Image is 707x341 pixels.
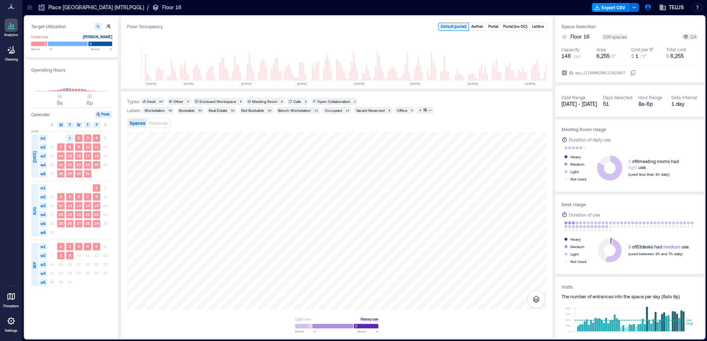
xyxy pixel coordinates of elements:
button: Portal [486,23,501,30]
button: Default (portal) [439,23,469,30]
text: 30 [76,171,81,176]
text: 20 [76,212,81,217]
div: 8a - 6p [638,100,665,108]
div: 30 [266,108,273,113]
div: Medium [570,160,584,168]
span: medium [663,244,680,249]
div: Area [596,46,606,52]
button: Portal (no-DC) [501,23,530,30]
button: Peak [95,111,112,118]
text: 25 [59,221,63,225]
span: 3 [628,244,631,249]
div: of 6 meeting rooms had use. [628,158,679,170]
div: Enclosed Workspace [199,99,236,104]
div: 13 [344,108,351,113]
text: 4 [95,136,98,140]
text: [DATE] [525,82,535,85]
tspan: 0 [569,329,571,333]
div: Bench Workstation [278,108,311,113]
span: T [69,122,71,128]
h3: Calendar [31,111,50,118]
text: 22 [94,212,99,217]
h3: Meeting Room Usage [561,126,698,133]
text: [DATE] [241,82,251,85]
h3: Target Utilization [31,23,112,30]
button: Lattice [530,23,546,30]
div: 51 [603,100,632,108]
span: w4 [39,161,47,169]
tspan: 100 [565,324,571,327]
text: 9 [69,253,71,257]
text: 24 [85,162,90,167]
text: 6 [78,194,80,199]
div: 2 [303,99,308,104]
tspan: 400 [565,306,571,310]
text: 18 [59,212,63,217]
a: Floorplans [1,288,21,311]
p: Floor 16 [162,4,182,11]
span: $ [666,53,669,59]
text: 18 [94,153,99,158]
text: [DATE] [468,82,478,85]
button: 146 ppl [561,52,593,60]
span: w4 [39,270,47,277]
span: AUG [32,207,38,215]
text: 14 [85,203,90,208]
div: The number of entrances into the space per day ( 8a to 6p ) [561,293,698,299]
div: Floor Occupancy [127,23,432,31]
text: 4 [87,244,89,249]
text: [DATE] [184,82,194,85]
span: w1 [39,134,47,142]
span: Floor 16 [570,33,590,40]
span: light [628,165,637,170]
div: 1 day [671,100,698,108]
div: Date Range [561,94,586,100]
div: 6 [280,99,284,104]
text: 29 [94,221,99,225]
div: Vacant Reserved [356,108,385,113]
div: Data Interval [671,94,697,100]
span: w2 [39,193,47,201]
text: 19 [68,212,72,217]
div: Capacity [561,46,580,52]
span: W [77,122,81,128]
text: 1 [60,244,62,249]
text: 1 [69,136,71,140]
span: M [59,122,63,128]
text: 21 [59,162,63,167]
span: w4 [39,211,47,218]
text: 2 [78,136,80,140]
p: Place [GEOGRAPHIC_DATA] (MTRLPQGL) [48,4,144,11]
span: / ft² [640,53,647,59]
text: 5 [95,244,98,249]
p: Settings [5,328,17,333]
tspan: 300 [565,312,571,316]
span: 2025 [31,129,39,133]
button: $ 1 / ft² [631,52,663,60]
span: Above % [91,47,112,51]
div: Occupied [325,108,342,113]
text: 12 [68,203,72,208]
a: Settings [2,312,20,335]
div: Office [397,108,407,113]
text: 31 [85,171,90,176]
div: Real Estate [209,108,227,113]
div: Not Used [570,258,586,265]
text: 29 [68,171,72,176]
span: S [51,122,53,128]
text: 7 [87,194,89,199]
span: [DATE] [32,151,38,163]
div: Other [173,99,183,104]
div: 5 [410,108,414,113]
div: Light use [295,315,311,323]
text: 26 [68,221,72,225]
text: 9 [78,144,80,149]
p: Analytics [4,33,18,37]
div: 109 spaces [602,34,628,40]
span: ft² [611,53,616,59]
span: SEP [32,262,38,269]
div: Hour Range [638,94,662,100]
div: Light [570,250,579,258]
text: 11 [94,144,99,149]
div: Open Collaboration [317,99,350,104]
